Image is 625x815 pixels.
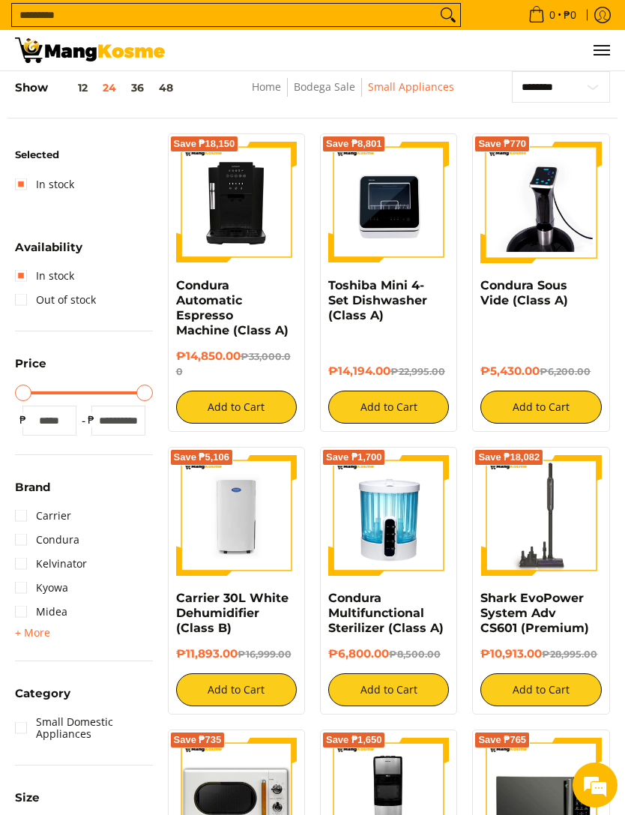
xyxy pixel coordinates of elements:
[15,627,50,639] span: + More
[294,79,355,94] a: Bodega Sale
[326,453,382,462] span: Save ₱1,700
[15,358,46,380] summary: Open
[95,82,124,94] button: 24
[561,10,579,20] span: ₱0
[15,241,82,264] summary: Open
[180,30,610,70] ul: Customer Navigation
[389,649,441,660] del: ₱8,500.00
[15,552,87,576] a: Kelvinator
[176,391,297,424] button: Add to Cart
[368,79,454,94] a: Small Appliances
[547,10,558,20] span: 0
[436,4,460,26] button: Search
[480,673,601,706] button: Add to Cart
[15,148,153,160] h6: Selected
[176,673,297,706] button: Add to Cart
[15,358,46,369] span: Price
[480,142,601,262] img: Condura Sous Vide (Class A)
[15,688,70,699] span: Category
[15,481,50,493] span: Brand
[15,528,79,552] a: Condura
[15,37,165,63] img: Small Appliances l Mang Kosme: Home Appliances Warehouse Sale | Page 4
[174,453,230,462] span: Save ₱5,106
[478,736,526,745] span: Save ₱765
[390,366,445,377] del: ₱22,995.00
[238,649,292,660] del: ₱16,999.00
[328,142,449,262] img: Toshiba Mini 4-Set Dishwasher (Class A)
[48,82,95,94] button: 12
[15,710,153,746] a: Small Domestic Appliances
[214,78,492,112] nav: Breadcrumbs
[15,412,30,427] span: ₱
[176,351,291,377] del: ₱33,000.00
[328,591,444,635] a: Condura Multifunctional Sterilizer (Class A)
[480,591,589,635] a: Shark EvoPower System Adv CS601 (Premium)
[326,139,382,148] span: Save ₱8,801
[15,481,50,504] summary: Open
[15,624,50,642] summary: Open
[328,647,449,662] h6: ₱6,800.00
[84,412,99,427] span: ₱
[15,792,40,803] span: Size
[176,455,297,576] img: carrier-30-liter-dehumidier-premium-full-view-mang-kosme
[15,576,68,600] a: Kyowa
[328,391,449,424] button: Add to Cart
[151,82,181,94] button: 48
[176,349,297,379] h6: ₱14,850.00
[174,736,222,745] span: Save ₱735
[15,288,96,312] a: Out of stock
[176,142,297,262] img: Condura Automatic Espresso Machine (Class A)
[480,391,601,424] button: Add to Cart
[524,7,581,23] span: •
[15,600,67,624] a: Midea
[15,264,74,288] a: In stock
[540,366,591,377] del: ₱6,200.00
[78,84,252,103] div: Chat with us now
[252,79,281,94] a: Home
[176,278,289,337] a: Condura Automatic Espresso Machine (Class A)
[124,82,151,94] button: 36
[542,649,597,660] del: ₱28,995.00
[15,504,71,528] a: Carrier
[176,591,289,635] a: Carrier 30L White Dehumidifier (Class B)
[480,455,601,576] img: shark-evopower-wireless-vacuum-full-view-mang-kosme
[478,453,540,462] span: Save ₱18,082
[15,792,40,814] summary: Open
[480,647,601,662] h6: ₱10,913.00
[176,647,297,662] h6: ₱11,893.00
[592,30,610,70] button: Menu
[328,278,427,322] a: Toshiba Mini 4-Set Dishwasher (Class A)
[328,364,449,379] h6: ₱14,194.00
[480,278,568,307] a: Condura Sous Vide (Class A)
[15,81,181,95] h5: Show
[87,189,207,340] span: We're online!
[246,7,282,43] div: Minimize live chat window
[326,736,382,745] span: Save ₱1,650
[15,241,82,253] span: Availability
[180,30,610,70] nav: Main Menu
[328,455,449,576] img: Condura Multifunctional Sterilizer (Class A)
[328,673,449,706] button: Add to Cart
[174,139,235,148] span: Save ₱18,150
[15,688,70,710] summary: Open
[478,139,526,148] span: Save ₱770
[480,364,601,379] h6: ₱5,430.00
[7,409,286,462] textarea: Type your message and hit 'Enter'
[15,172,74,196] a: In stock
